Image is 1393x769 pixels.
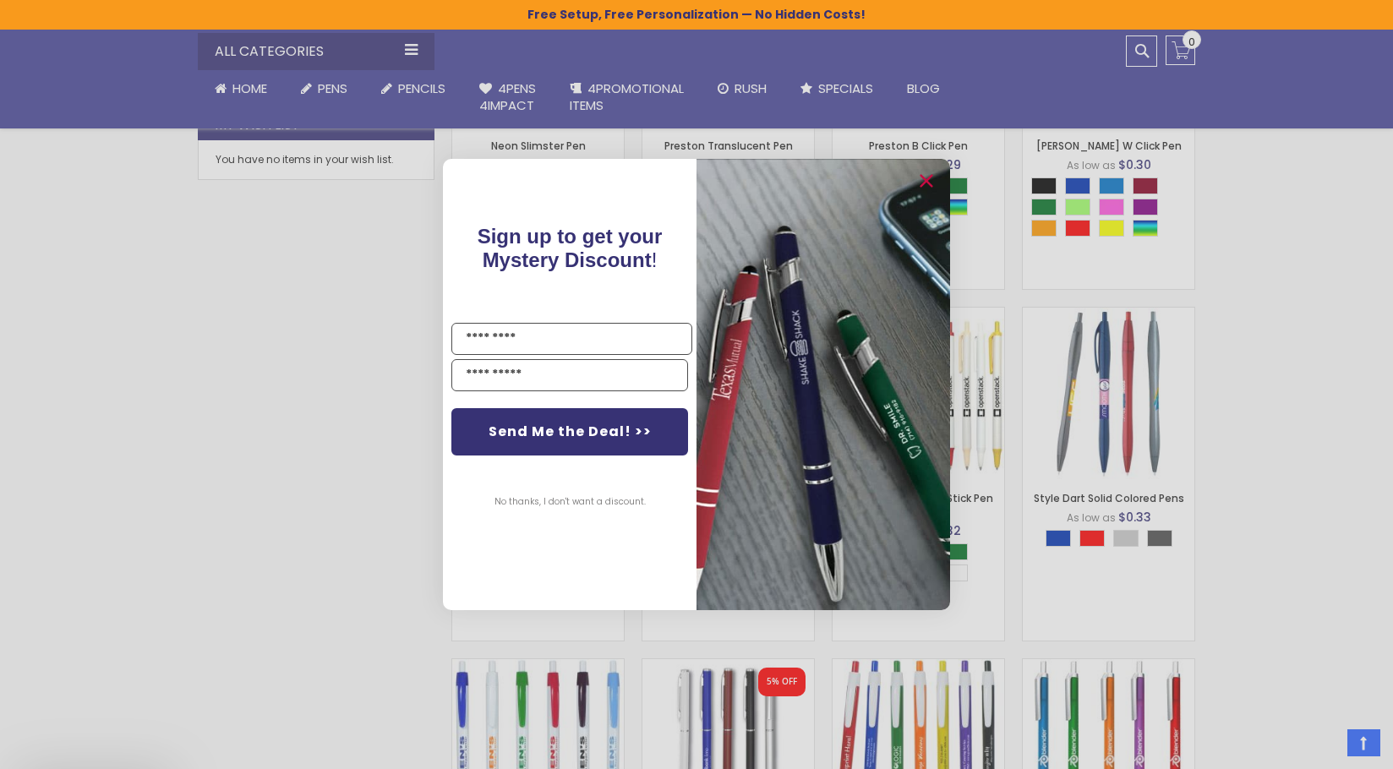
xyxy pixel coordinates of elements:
button: Send Me the Deal! >> [451,408,688,455]
span: ! [478,225,663,271]
button: No thanks, I don't want a discount. [486,481,654,523]
button: Close dialog [913,167,940,194]
img: pop-up-image [696,159,950,609]
span: Sign up to get your Mystery Discount [478,225,663,271]
iframe: Google Customer Reviews [1254,723,1393,769]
